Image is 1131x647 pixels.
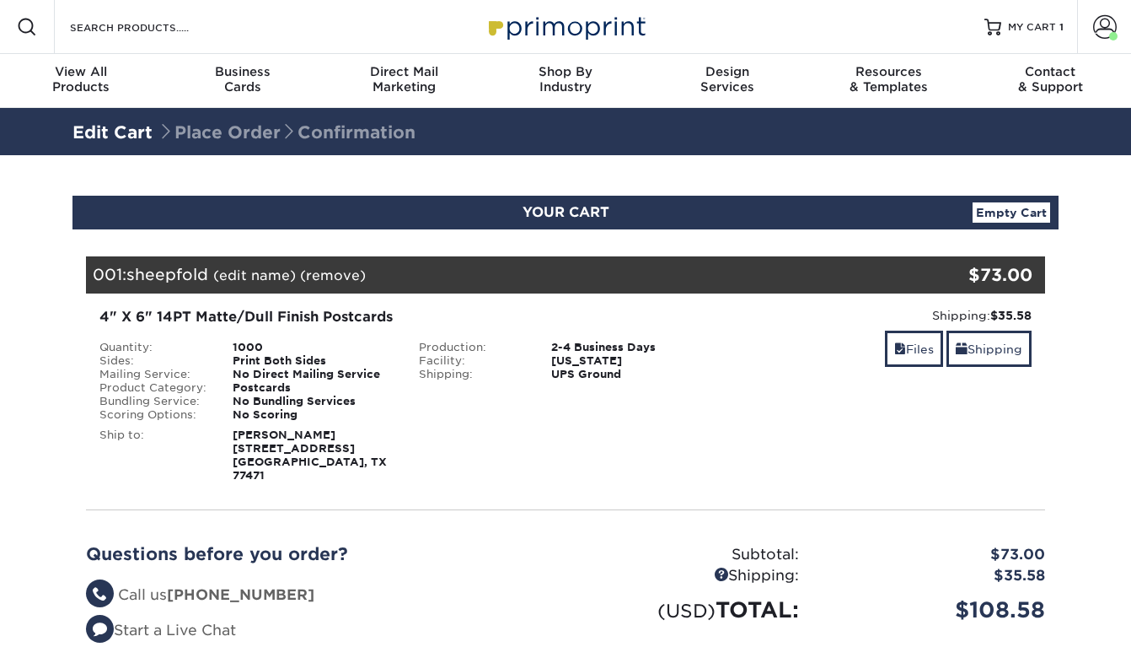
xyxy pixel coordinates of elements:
div: Print Both Sides [220,354,406,368]
span: sheepfold [126,265,208,283]
div: $73.00 [885,262,1032,288]
a: (remove) [300,267,366,283]
div: Production: [406,341,539,354]
div: & Support [969,64,1131,94]
a: DesignServices [646,54,808,108]
a: Empty Cart [973,202,1050,223]
iframe: Google Customer Reviews [4,596,143,641]
div: No Scoring [220,408,406,422]
span: Business [162,64,324,79]
span: Design [646,64,808,79]
div: No Bundling Services [220,395,406,408]
strong: $35.58 [990,309,1032,322]
a: Edit Cart [72,122,153,143]
strong: [PERSON_NAME] [STREET_ADDRESS] [GEOGRAPHIC_DATA], TX 77471 [233,429,387,482]
div: Mailing Service: [87,368,220,381]
a: Start a Live Chat [86,622,236,639]
div: Sides: [87,354,220,368]
span: shipping [956,342,968,356]
strong: [PHONE_NUMBER] [167,586,314,603]
div: Quantity: [87,341,220,354]
small: (USD) [657,600,716,622]
a: BusinessCards [162,54,324,108]
div: Shipping: [565,565,812,587]
div: & Templates [808,64,970,94]
div: UPS Ground [539,368,725,381]
input: SEARCH PRODUCTS..... [68,17,233,37]
div: Shipping: [406,368,539,381]
a: Resources& Templates [808,54,970,108]
div: Ship to: [87,429,220,483]
span: YOUR CART [523,204,609,220]
h2: Questions before you order? [86,544,553,564]
div: Scoring Options: [87,408,220,422]
div: [US_STATE] [539,354,725,368]
span: Contact [969,64,1131,79]
div: $35.58 [812,565,1058,587]
img: Primoprint [481,8,650,45]
a: Shop ByIndustry [485,54,646,108]
span: Direct Mail [323,64,485,79]
div: Facility: [406,354,539,368]
span: MY CART [1008,20,1056,35]
div: TOTAL: [565,594,812,626]
div: Services [646,64,808,94]
div: $108.58 [812,594,1058,626]
a: Contact& Support [969,54,1131,108]
a: (edit name) [213,267,296,283]
div: 4" X 6" 14PT Matte/Dull Finish Postcards [99,307,712,327]
div: No Direct Mailing Service [220,368,406,381]
div: Postcards [220,381,406,395]
div: Subtotal: [565,544,812,566]
span: 1 [1059,21,1064,33]
a: Files [885,331,943,367]
div: Product Category: [87,381,220,395]
div: Marketing [323,64,485,94]
li: Call us [86,585,553,607]
span: Resources [808,64,970,79]
span: Shop By [485,64,646,79]
span: Place Order Confirmation [158,122,415,143]
div: 1000 [220,341,406,354]
div: 2-4 Business Days [539,341,725,354]
div: Industry [485,64,646,94]
a: Direct MailMarketing [323,54,485,108]
div: $73.00 [812,544,1058,566]
div: Cards [162,64,324,94]
div: 001: [86,256,885,294]
div: Shipping: [737,307,1032,324]
span: files [894,342,906,356]
a: Shipping [946,331,1032,367]
div: Bundling Service: [87,395,220,408]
